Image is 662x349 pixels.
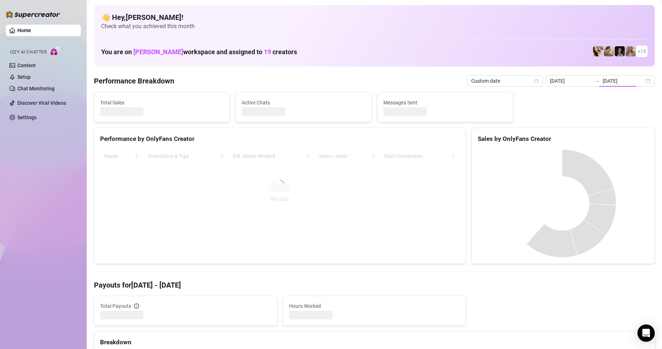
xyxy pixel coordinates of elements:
[383,99,507,107] span: Messages Sent
[17,27,31,33] a: Home
[17,74,31,80] a: Setup
[17,63,36,68] a: Content
[10,49,47,56] span: Izzy AI Chatter
[615,46,625,56] img: Baby (@babyyyybellaa)
[603,77,644,85] input: End date
[100,134,460,144] div: Performance by OnlyFans Creator
[17,100,66,106] a: Discover Viral Videos
[594,78,600,84] span: swap-right
[94,76,174,86] h4: Performance Breakdown
[50,46,61,56] img: AI Chatter
[264,48,271,56] span: 19
[289,302,460,310] span: Hours Worked
[534,79,539,83] span: calendar
[478,134,649,144] div: Sales by OnlyFans Creator
[6,11,60,18] img: logo-BBDzfeDw.svg
[101,48,297,56] h1: You are on workspace and assigned to creators
[471,76,538,86] span: Custom date
[594,78,600,84] span: to
[626,46,636,56] img: Kenzie (@dmaxkenz)
[133,48,183,56] span: [PERSON_NAME]
[242,99,365,107] span: Active Chats
[101,22,648,30] span: Check what you achieved this month
[94,280,655,290] h4: Payouts for [DATE] - [DATE]
[134,303,139,309] span: info-circle
[100,337,649,347] div: Breakdown
[100,302,131,310] span: Total Payouts
[100,99,224,107] span: Total Sales
[604,46,614,56] img: Kayla (@kaylathaylababy)
[637,47,646,55] span: + 15
[101,12,648,22] h4: 👋 Hey, [PERSON_NAME] !
[593,46,603,56] img: Avry (@avryjennerfree)
[637,324,655,342] div: Open Intercom Messenger
[17,115,36,120] a: Settings
[276,180,284,187] span: loading
[17,86,55,91] a: Chat Monitoring
[550,77,591,85] input: Start date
